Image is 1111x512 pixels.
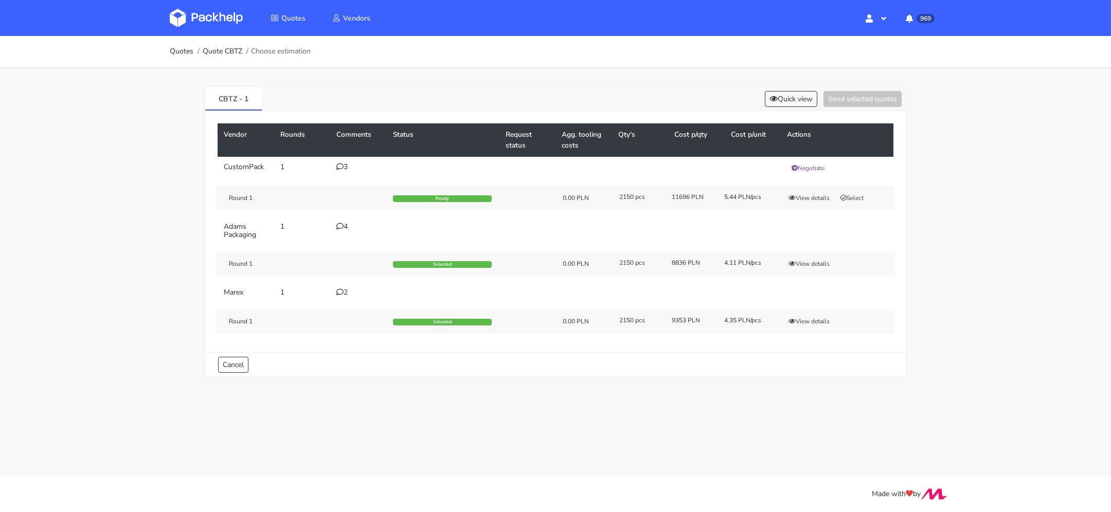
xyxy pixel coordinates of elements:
[251,47,311,56] span: Choose estimation
[555,123,612,157] th: Agg. tooling costs
[203,47,242,56] a: Quote CBTZ
[781,123,893,157] th: Actions
[787,163,829,173] button: Negotiate
[717,259,769,267] div: 4.11 PLN/pcs
[218,157,274,179] td: CustomPack
[218,123,893,340] table: CBTZ - 1
[343,13,370,23] span: Vendors
[612,123,669,157] th: Qty's
[612,259,665,267] div: 2150 pcs
[668,123,725,157] th: Cost p/qty
[499,123,556,157] th: Request status
[336,163,381,171] div: 3
[330,123,387,157] th: Comments
[387,123,499,157] th: Status
[274,216,331,245] td: 1
[836,193,868,203] button: Select
[393,319,492,326] div: Selected
[258,9,318,27] a: Quotes
[563,317,605,325] div: 0.00 PLN
[170,41,311,62] nav: breadcrumb
[274,123,331,157] th: Rounds
[784,316,834,326] button: View details
[563,260,605,268] div: 0.00 PLN
[170,47,193,56] a: Quotes
[563,194,605,202] div: 0.00 PLN
[281,13,306,23] span: Quotes
[217,260,330,268] div: Round 1
[665,316,717,324] div: 9353 PLN
[170,9,243,27] img: Dashboard
[320,9,383,27] a: Vendors
[217,317,330,325] div: Round 1
[784,193,834,203] button: View details
[218,357,248,373] a: Cancel
[717,316,769,324] div: 4.35 PLN/pcs
[765,91,817,107] button: Quick view
[218,216,274,245] td: Adams Packaging
[665,259,717,267] div: 8836 PLN
[205,87,262,109] a: CBTZ - 1
[784,259,834,269] button: View details
[917,14,935,23] span: 969
[612,316,665,324] div: 2150 pcs
[393,195,492,203] div: Ready
[274,157,331,179] td: 1
[156,488,955,500] div: Made with by
[898,9,941,27] button: 969
[717,193,769,201] div: 5.44 PLN/pcs
[218,123,274,157] th: Vendor
[336,288,381,297] div: 2
[612,193,665,201] div: 2150 pcs
[921,488,947,500] img: Move Closer
[274,282,331,303] td: 1
[393,261,492,268] div: Selected
[217,194,330,202] div: Round 1
[665,193,717,201] div: 11696 PLN
[336,223,381,231] div: 4
[218,282,274,303] td: Marex
[823,91,902,107] button: Send selected quotes
[725,123,781,157] th: Cost p/unit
